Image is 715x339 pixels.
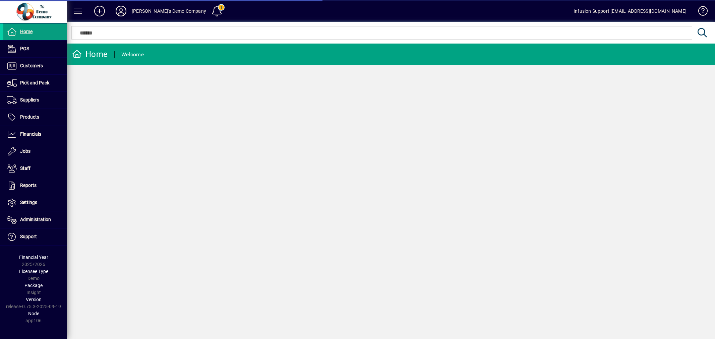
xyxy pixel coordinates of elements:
span: Package [24,283,43,288]
span: Administration [20,217,51,222]
span: Licensee Type [19,269,48,274]
span: Jobs [20,148,31,154]
span: Node [28,311,39,316]
a: Suppliers [3,92,67,109]
span: POS [20,46,29,51]
a: Staff [3,160,67,177]
div: Home [72,49,108,60]
span: Financials [20,131,41,137]
span: Products [20,114,39,120]
a: Products [3,109,67,126]
span: Reports [20,183,37,188]
a: Reports [3,177,67,194]
button: Profile [110,5,132,17]
span: Financial Year [19,255,48,260]
a: POS [3,41,67,57]
span: Support [20,234,37,239]
span: Staff [20,165,31,171]
span: Version [26,297,42,302]
span: Home [20,29,33,34]
a: Knowledge Base [693,1,707,23]
a: Settings [3,194,67,211]
button: Add [89,5,110,17]
span: Customers [20,63,43,68]
div: [PERSON_NAME]'s Demo Company [132,6,206,16]
span: Pick and Pack [20,80,49,85]
a: Jobs [3,143,67,160]
a: Administration [3,211,67,228]
span: Settings [20,200,37,205]
a: Support [3,228,67,245]
a: Customers [3,58,67,74]
span: Suppliers [20,97,39,103]
div: Infusion Support [EMAIL_ADDRESS][DOMAIN_NAME] [574,6,687,16]
a: Pick and Pack [3,75,67,91]
a: Financials [3,126,67,143]
div: Welcome [121,49,144,60]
